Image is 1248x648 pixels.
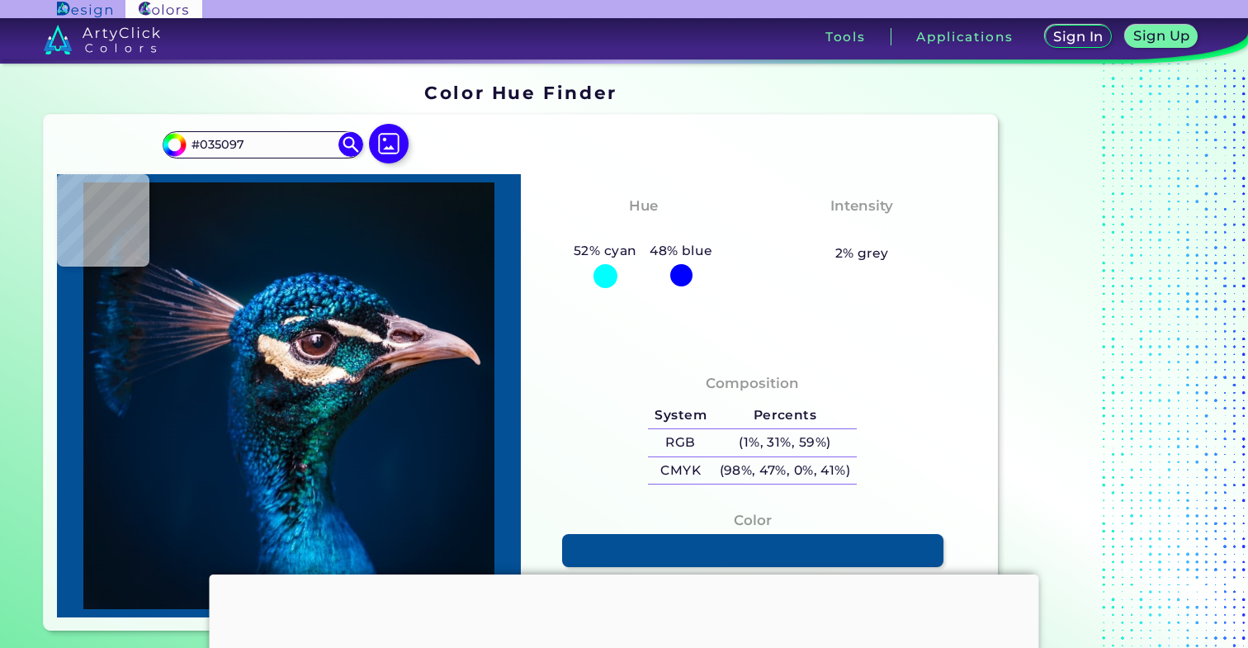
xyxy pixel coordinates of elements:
[648,429,712,456] h5: RGB
[643,240,719,262] h5: 48% blue
[57,2,112,17] img: ArtyClick Design logo
[338,132,363,157] img: icon search
[567,240,643,262] h5: 52% cyan
[825,31,866,43] h3: Tools
[597,220,690,240] h3: Cyan-Blue
[369,124,409,163] img: icon picture
[1136,30,1187,42] h5: Sign Up
[916,31,1013,43] h3: Applications
[65,182,513,609] img: img_pavlin.jpg
[734,508,772,532] h4: Color
[1048,26,1109,47] a: Sign In
[706,371,799,395] h4: Composition
[1056,31,1101,43] h5: Sign In
[186,134,339,156] input: type color..
[424,80,617,105] h1: Color Hue Finder
[719,572,786,592] h3: #035097
[648,457,712,485] h5: CMYK
[648,402,712,429] h5: System
[713,402,857,429] h5: Percents
[830,194,893,218] h4: Intensity
[1129,26,1194,47] a: Sign Up
[713,457,857,485] h5: (98%, 47%, 0%, 41%)
[713,429,857,456] h5: (1%, 31%, 59%)
[629,194,658,218] h4: Hue
[826,220,898,240] h3: Vibrant
[44,25,160,54] img: logo_artyclick_colors_white.svg
[835,243,889,264] h5: 2% grey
